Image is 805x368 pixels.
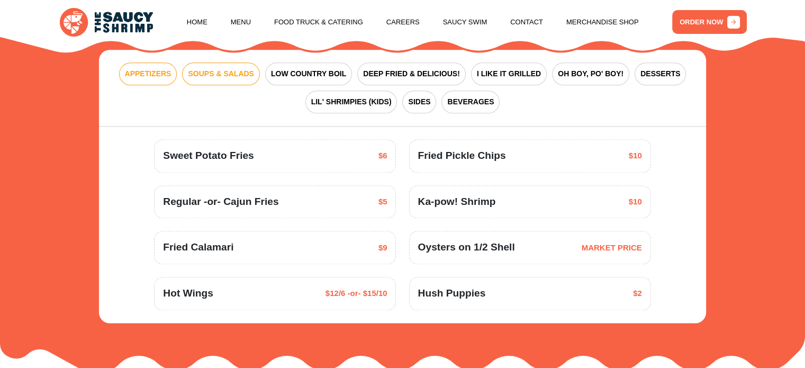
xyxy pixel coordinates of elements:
span: LOW COUNTRY BOIL [271,68,346,79]
span: SIDES [408,96,430,107]
span: MARKET PRICE [582,242,642,254]
span: SOUPS & SALADS [188,68,254,79]
button: BEVERAGES [441,91,500,113]
span: $9 [378,242,387,254]
span: APPETIZERS [125,68,171,79]
span: $6 [378,150,387,162]
button: LOW COUNTRY BOIL [265,62,352,85]
span: Ka-pow! Shrimp [418,194,495,210]
button: APPETIZERS [119,62,177,85]
a: Menu [231,2,251,42]
span: Hot Wings [163,286,213,301]
span: LIL' SHRIMPIES (KIDS) [311,96,392,107]
span: Hush Puppies [418,286,485,301]
button: LIL' SHRIMPIES (KIDS) [305,91,397,113]
button: DEEP FRIED & DELICIOUS! [357,62,466,85]
span: $5 [378,196,387,208]
button: DESSERTS [635,62,686,85]
span: Sweet Potato Fries [163,148,254,164]
span: DEEP FRIED & DELICIOUS! [363,68,460,79]
a: Merchandise Shop [566,2,639,42]
a: Home [187,2,207,42]
span: $12/6 -or- $15/10 [325,288,387,300]
span: OH BOY, PO' BOY! [558,68,623,79]
span: $10 [629,150,642,162]
button: SIDES [402,91,436,113]
span: $2 [633,288,642,300]
a: ORDER NOW [672,10,747,34]
button: SOUPS & SALADS [182,62,259,85]
a: Food Truck & Catering [274,2,363,42]
span: DESSERTS [640,68,680,79]
span: Fried Pickle Chips [418,148,505,164]
span: Regular -or- Cajun Fries [163,194,278,210]
a: Contact [510,2,543,42]
img: logo [60,8,153,36]
span: BEVERAGES [447,96,494,107]
span: Fried Calamari [163,240,233,255]
button: OH BOY, PO' BOY! [552,62,629,85]
a: Saucy Swim [443,2,487,42]
button: I LIKE IT GRILLED [471,62,547,85]
span: I LIKE IT GRILLED [477,68,541,79]
span: Oysters on 1/2 Shell [418,240,514,255]
a: Careers [386,2,420,42]
span: $10 [629,196,642,208]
